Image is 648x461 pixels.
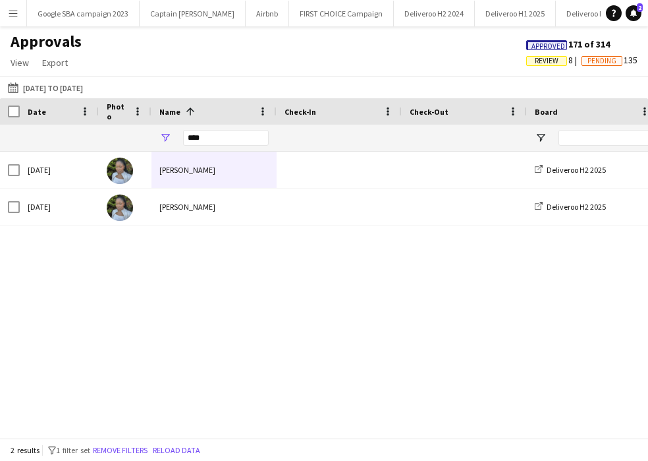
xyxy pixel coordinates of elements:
a: Deliveroo H2 2025 [535,165,606,175]
span: Name [159,107,180,117]
span: Check-Out [410,107,448,117]
span: Approved [531,42,565,51]
span: Deliveroo H2 2025 [547,165,606,175]
span: Check-In [284,107,316,117]
button: Reload data [150,443,203,458]
a: Deliveroo H2 2025 [535,202,606,212]
div: [DATE] [20,152,99,188]
span: 8 [526,54,581,66]
button: FIRST CHOICE Campaign [289,1,394,26]
span: Review [535,57,558,65]
span: Photo [107,102,128,121]
button: Remove filters [90,443,150,458]
span: 135 [581,54,637,66]
button: Deliveroo H2 2024 [394,1,475,26]
button: Airbnb [246,1,289,26]
span: Deliveroo H2 2025 [547,202,606,212]
button: Open Filter Menu [535,132,547,144]
input: Name Filter Input [183,130,269,146]
a: View [5,54,34,71]
a: Export [37,54,73,71]
img: Jomi Adedeji [107,195,133,221]
a: 2 [626,5,641,21]
span: Pending [587,57,616,65]
img: Jomi Adedeji [107,158,133,184]
span: 1 filter set [56,445,90,455]
div: [PERSON_NAME] [151,189,277,225]
div: [PERSON_NAME] [151,152,277,188]
span: Export [42,57,68,69]
span: 2 [637,3,643,12]
button: Deliveroo H1 2025 [475,1,556,26]
button: Open Filter Menu [159,132,171,144]
button: Captain [PERSON_NAME] [140,1,246,26]
span: Date [28,107,46,117]
button: Google SBA campaign 2023 [27,1,140,26]
span: 171 of 314 [526,38,610,50]
button: [DATE] to [DATE] [5,80,86,96]
span: Board [535,107,558,117]
span: View [11,57,29,69]
div: [DATE] [20,189,99,225]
